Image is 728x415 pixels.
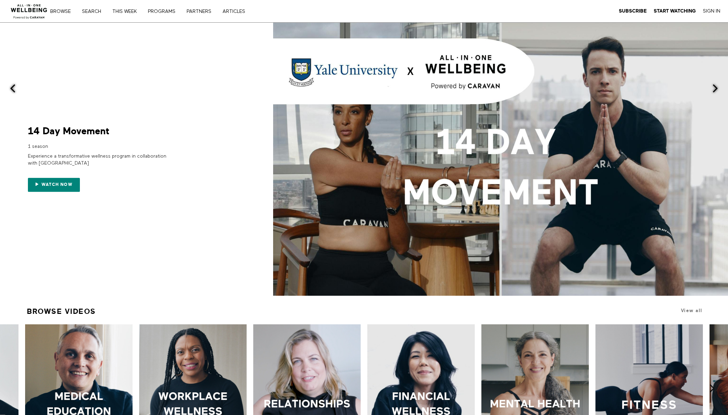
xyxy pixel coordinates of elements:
[55,8,260,15] nav: Primary
[220,9,253,14] a: ARTICLES
[48,9,78,14] a: Browse
[703,8,720,14] a: Sign In
[654,8,696,14] a: Start Watching
[619,8,647,14] a: Subscribe
[681,308,703,313] a: View all
[80,9,108,14] a: Search
[110,9,144,14] a: THIS WEEK
[184,9,219,14] a: PARTNERS
[27,304,96,319] a: Browse Videos
[145,9,183,14] a: PROGRAMS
